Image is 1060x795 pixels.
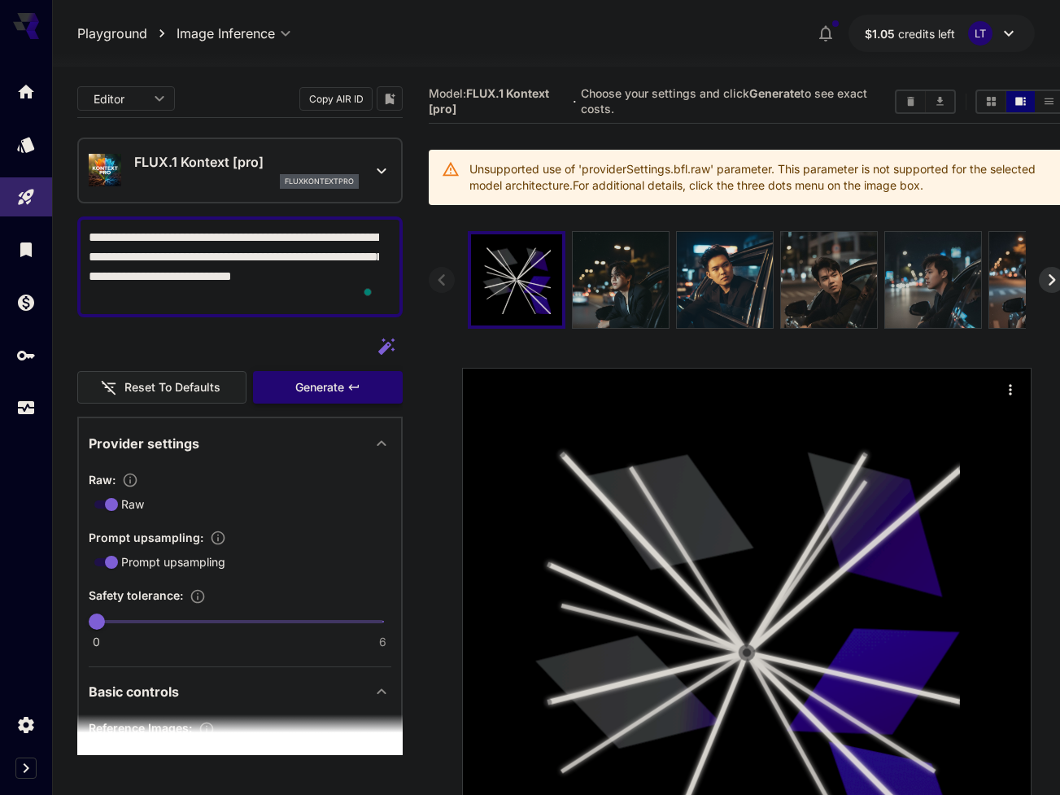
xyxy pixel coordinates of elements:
button: Reset to defaults [77,371,246,404]
span: Model: [429,86,549,116]
a: Playground [77,24,147,43]
button: Expand sidebar [15,758,37,779]
nav: breadcrumb [77,24,177,43]
span: Safety tolerance : [89,588,183,602]
button: Add to library [382,89,397,108]
button: Clear All [896,91,925,112]
span: Editor [94,90,144,107]
span: $1.05 [865,27,898,41]
button: Controls the level of post-processing applied to generated images. [116,472,145,488]
p: fluxkontextpro [285,176,354,187]
img: D1y0x+6n38YoAAAAAElFTkSuQmCC [573,232,669,328]
button: Show media in grid view [977,91,1005,112]
img: 9k= [781,232,877,328]
span: Image Inference [177,24,275,43]
div: Usage [16,398,36,418]
textarea: To enrich screen reader interactions, please activate Accessibility in Grammarly extension settings [89,228,379,306]
p: · [573,92,577,111]
div: API Keys [16,345,36,365]
span: 0 [93,634,100,650]
div: $1.0451 [865,25,955,42]
div: LT [968,21,992,46]
div: Settings [16,714,36,735]
b: FLUX.1 Kontext [pro] [429,86,549,116]
b: Generate [749,86,800,100]
button: Controls the tolerance level for input and output content moderation. Lower values apply stricter... [183,588,212,605]
div: Playground [16,187,36,207]
div: Wallet [16,292,36,312]
span: Raw [121,496,144,513]
button: Copy AIR ID [299,87,373,111]
p: Provider settings [89,434,199,453]
span: Raw : [89,473,116,487]
button: Show media in video view [1006,91,1035,112]
div: Library [16,239,36,260]
p: Basic controls [89,682,179,701]
img: +f0eER9JgqVzTAAAAAElFTkSuQmCC [677,232,773,328]
div: Basic controls [89,672,391,711]
div: FLUX.1 Kontext [pro]fluxkontextpro [89,146,391,195]
div: Unsupported use of 'providerSettings.bfl.raw' parameter. This parameter is not supported for the ... [469,155,1052,200]
span: Prompt upsampling : [89,531,203,544]
button: Download All [926,91,954,112]
div: Models [16,134,36,155]
span: Prompt upsampling [121,553,225,570]
img: 2Q== [885,232,981,328]
span: 6 [379,634,386,650]
button: Generate [253,371,403,404]
button: Enables automatic enhancement and expansion of the input prompt to improve generation quality and... [203,530,233,546]
span: Generate [295,378,344,398]
button: $1.0451LT [848,15,1035,52]
p: FLUX.1 Kontext [pro] [134,152,359,172]
div: Provider settings [89,424,391,463]
div: Actions [998,377,1023,401]
div: Clear AllDownload All [895,90,956,114]
div: Home [16,81,36,102]
span: Choose your settings and click to see exact costs. [581,86,867,116]
span: credits left [898,27,955,41]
